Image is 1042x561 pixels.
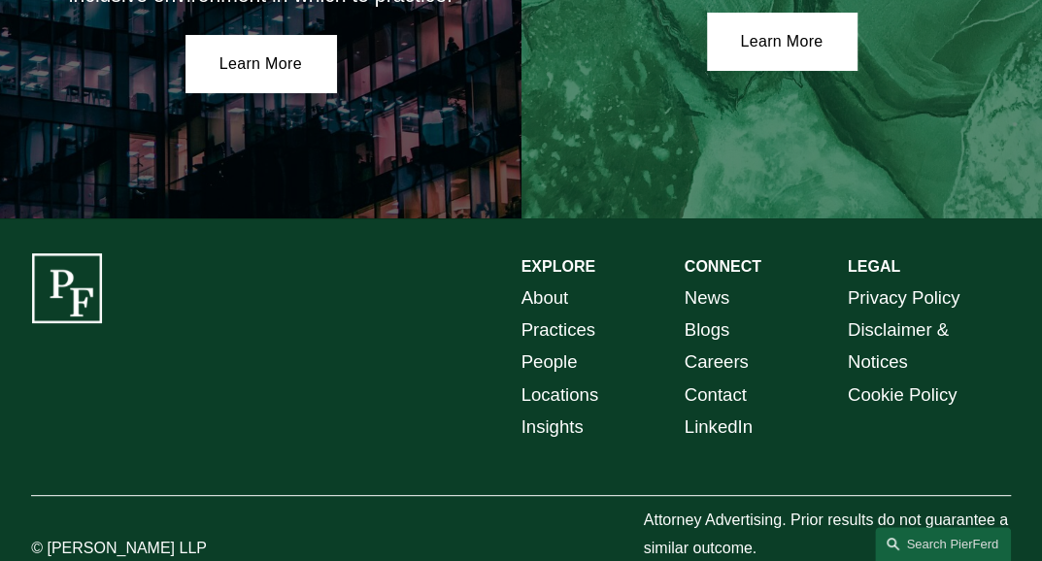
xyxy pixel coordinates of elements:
[685,258,761,275] strong: CONNECT
[875,527,1011,561] a: Search this site
[521,258,595,275] strong: EXPLORE
[848,313,1011,379] a: Disclaimer & Notices
[685,313,729,346] a: Blogs
[685,281,729,313] a: News
[521,411,584,443] a: Insights
[707,13,857,71] a: Learn More
[685,346,749,378] a: Careers
[521,313,595,346] a: Practices
[521,281,569,313] a: About
[848,258,900,275] strong: LEGAL
[848,281,960,313] a: Privacy Policy
[685,379,747,411] a: Contact
[185,35,336,93] a: Learn More
[521,346,578,378] a: People
[848,379,957,411] a: Cookie Policy
[521,379,598,411] a: Locations
[685,411,753,443] a: LinkedIn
